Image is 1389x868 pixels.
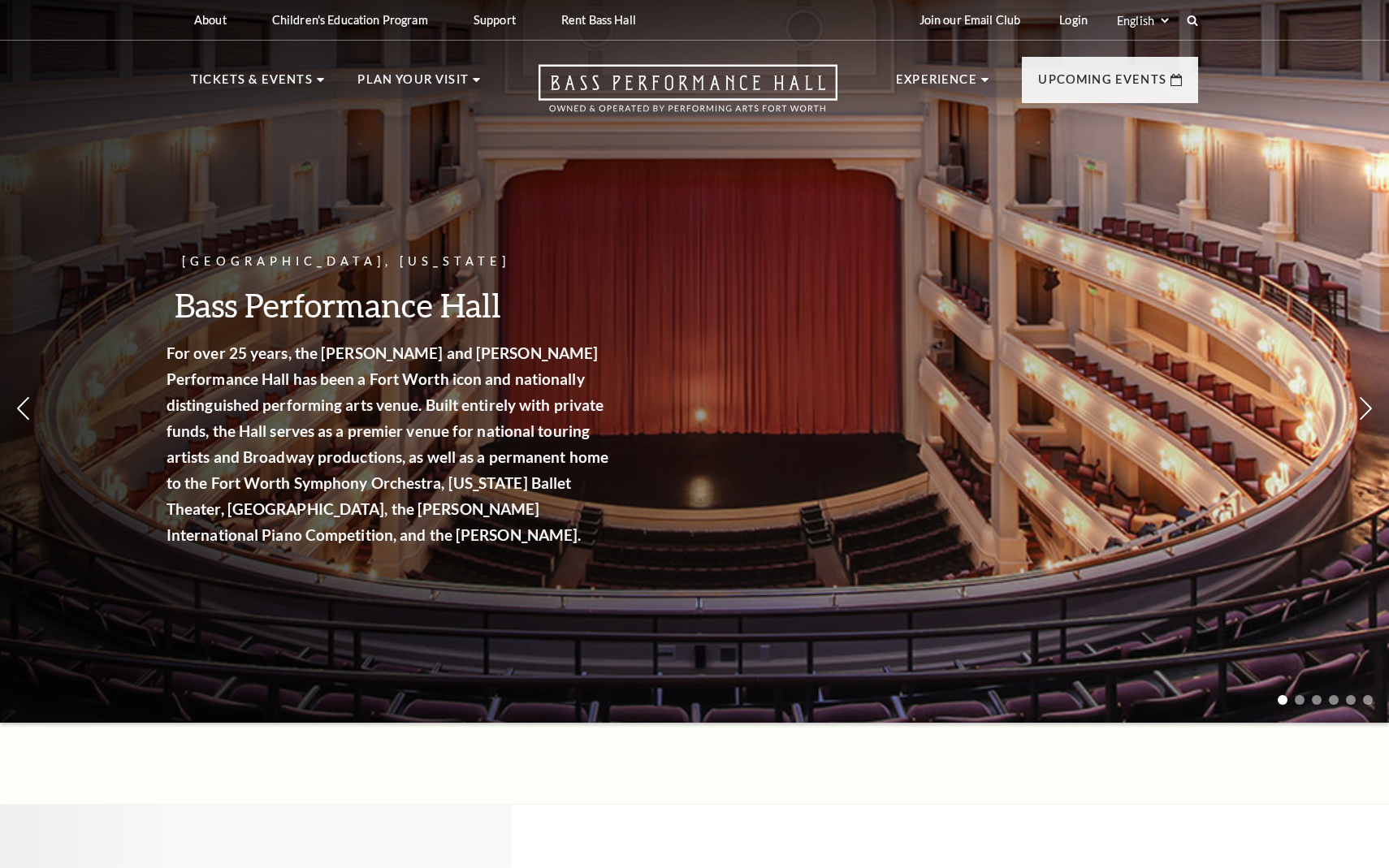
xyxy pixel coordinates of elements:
[184,343,626,544] strong: For over 25 years, the [PERSON_NAME] and [PERSON_NAME] Performance Hall has been a Fort Worth ico...
[357,70,469,99] p: Plan Your Visit
[272,13,428,27] p: Children's Education Program
[474,13,516,27] p: Support
[191,70,313,99] p: Tickets & Events
[896,70,977,99] p: Experience
[1114,13,1171,28] select: Select:
[1038,70,1166,99] p: Upcoming Events
[561,13,636,27] p: Rent Bass Hall
[184,284,631,326] h3: Bass Performance Hall
[184,252,631,272] p: [GEOGRAPHIC_DATA], [US_STATE]
[194,13,227,27] p: About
